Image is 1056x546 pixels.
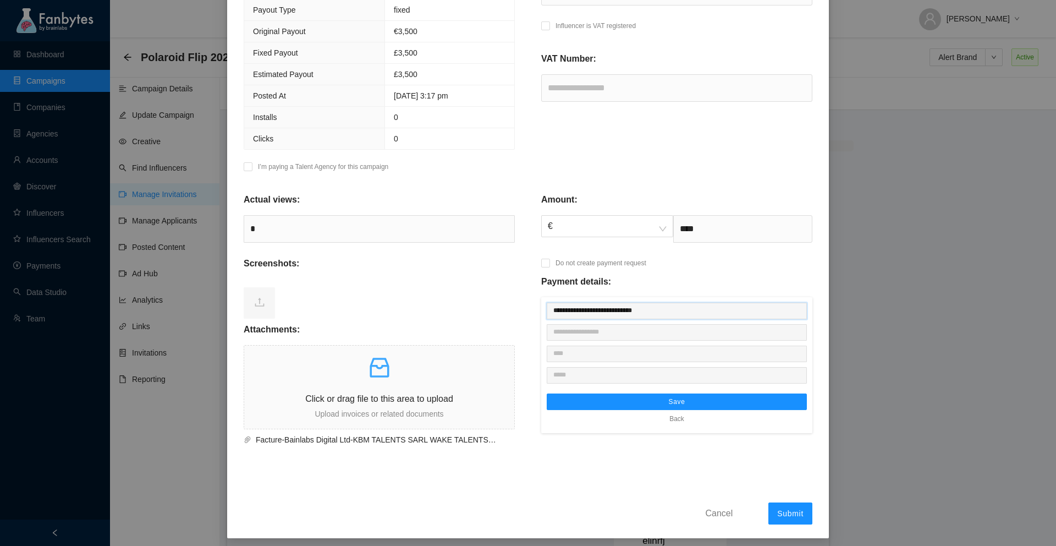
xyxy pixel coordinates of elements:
span: £3,500 [394,70,417,79]
p: I’m paying a Talent Agency for this campaign [258,161,388,172]
button: Submit [768,503,812,525]
button: Back [661,410,692,428]
span: Submit [777,509,804,518]
span: fixed [394,6,410,14]
span: € 3,500 [394,27,417,36]
p: Attachments: [244,323,300,336]
span: € [548,216,667,237]
span: Estimated Payout [253,70,313,79]
span: inboxClick or drag file to this area to uploadUpload invoices or related documents [244,346,514,429]
span: upload [254,297,265,308]
p: Payment details: [541,275,611,288]
span: Original Payout [253,27,306,36]
span: Back [669,413,684,424]
p: VAT Number: [541,52,596,65]
button: Save [547,394,807,410]
p: Screenshots: [244,257,299,270]
span: Fixed Payout [253,48,298,57]
span: Posted At [253,91,286,100]
span: £3,500 [394,48,417,57]
p: Upload invoices or related documents [244,408,514,420]
span: Save [668,397,685,406]
button: Cancel [697,504,741,522]
p: Click or drag file to this area to upload [244,392,514,406]
span: paper-clip [244,436,251,444]
span: Payout Type [253,6,296,14]
span: Facture-Bainlabs Digital Ltd-KBM TALENTS SARL WAKE TALENTS-F-(2024)-01199.pdf [251,434,502,446]
p: Do not create payment request [555,258,646,269]
span: 0 [394,113,398,122]
span: Installs [253,113,277,122]
span: 0 [394,134,398,143]
span: inbox [366,354,393,381]
p: Amount: [541,193,577,206]
span: [DATE] 3:17 pm [394,91,448,100]
p: Influencer is VAT registered [555,20,636,31]
p: Actual views: [244,193,300,206]
span: Clicks [253,134,273,143]
span: Cancel [705,506,733,520]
